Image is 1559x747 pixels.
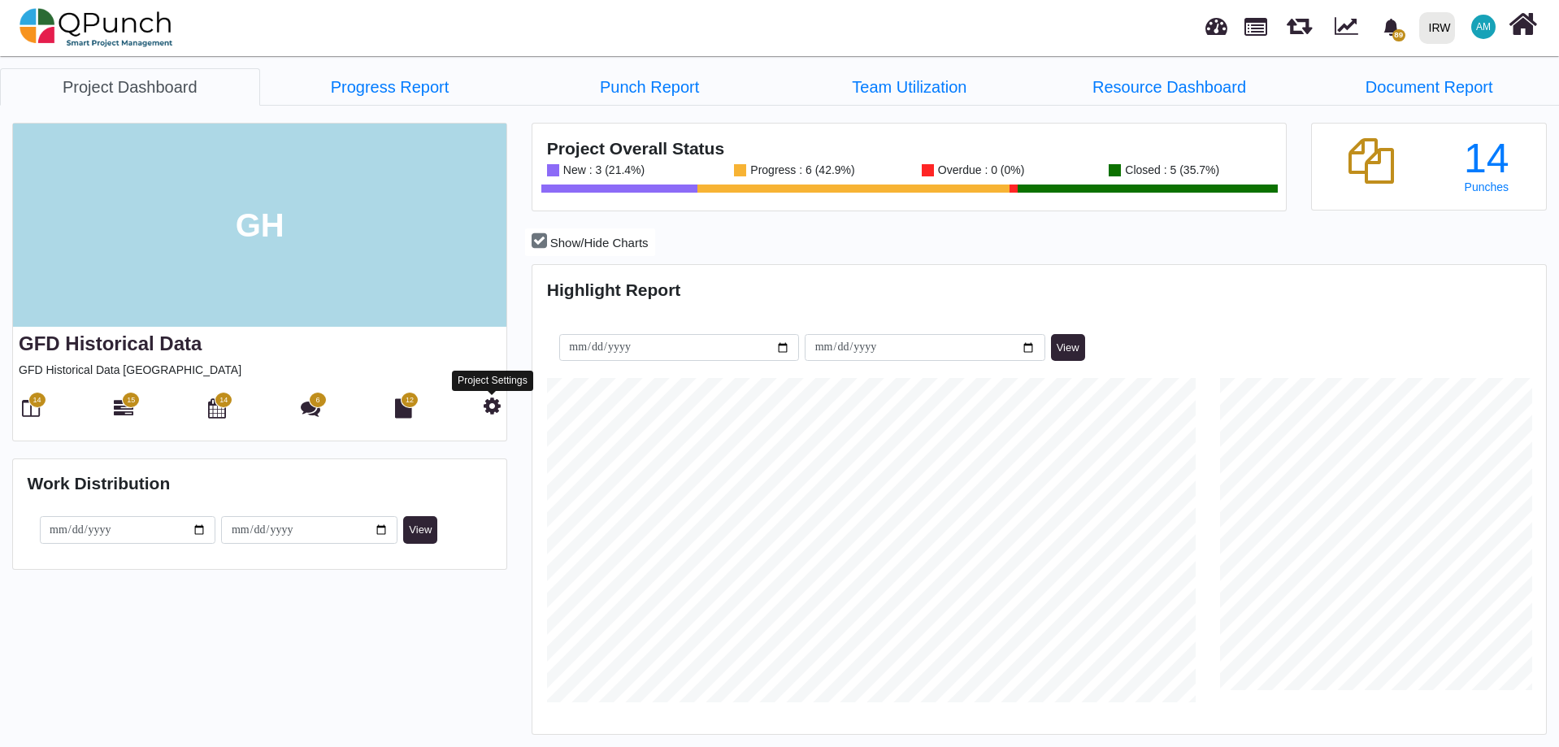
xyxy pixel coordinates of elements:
div: Project Settings [452,371,533,391]
p: GFD Historical Data [GEOGRAPHIC_DATA] [19,362,501,379]
div: Overdue : 0 (0%) [934,164,1025,176]
a: GFD Historical Data [19,332,202,354]
a: IRW [1412,1,1461,54]
span: AM [1476,22,1491,32]
a: Team Utilization [779,68,1040,106]
span: 14 [219,395,228,406]
i: Calendar [208,398,226,418]
div: Dynamic Report [1327,1,1373,54]
i: Gantt [114,398,133,418]
div: 14 [1441,138,1531,179]
img: qpunch-sp.fa6292f.png [20,3,173,52]
div: Closed : 5 (35.7%) [1121,164,1219,176]
button: Show/Hide Charts [525,228,654,257]
a: 14 Punches [1441,138,1531,193]
div: IRW [1429,14,1451,42]
div: Notification [1377,12,1405,41]
h4: Project Overall Status [547,138,1272,159]
span: 14 [33,395,41,406]
span: Punches [1465,180,1509,193]
i: Board [22,398,40,418]
div: GH [13,124,506,327]
span: 6 [316,395,320,406]
li: GFD Historical Data [779,68,1040,105]
i: Document Library [395,398,412,418]
span: Releases [1287,8,1312,35]
div: Progress : 6 (42.9%) [746,164,854,176]
span: Asad Malik [1471,15,1496,39]
i: Punch Discussion [301,398,320,418]
span: Projects [1244,11,1267,36]
a: Punch Report [519,68,779,106]
span: Show/Hide Charts [550,236,649,250]
span: 89 [1392,29,1405,41]
h4: Work Distribution [28,473,493,493]
button: View [403,516,437,544]
a: Document Report [1299,68,1559,106]
svg: bell fill [1383,19,1400,36]
span: 12 [406,395,414,406]
span: 15 [127,395,135,406]
span: Dashboard [1205,10,1227,34]
a: Progress Report [260,68,520,106]
h4: Highlight Report [547,280,1532,300]
button: View [1051,334,1085,362]
i: Home [1509,9,1537,40]
a: bell fill89 [1373,1,1413,52]
a: Resource Dashboard [1040,68,1300,106]
div: New : 3 (21.4%) [559,164,645,176]
a: 15 [114,405,133,418]
a: AM [1461,1,1505,53]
